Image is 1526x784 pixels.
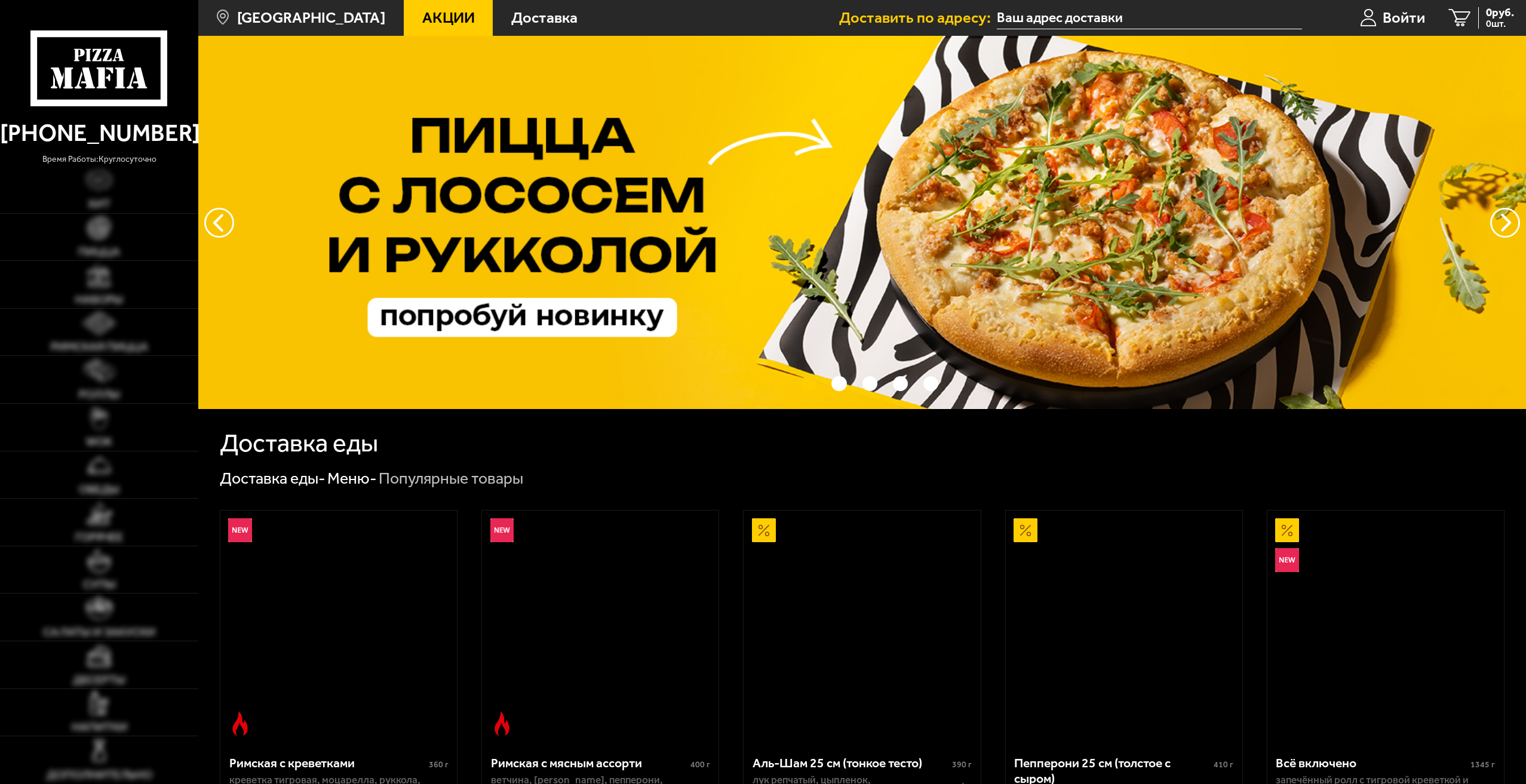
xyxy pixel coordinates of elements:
button: точки переключения [862,376,878,392]
span: 410 г [1214,760,1233,770]
span: Римская пицца [51,341,148,353]
button: предыдущий [1490,208,1520,238]
span: Дополнительно [47,769,152,781]
span: 0 руб. [1486,7,1514,19]
span: Роллы [79,389,120,401]
button: следующий [204,208,234,238]
a: Доставка еды- [220,469,326,488]
span: Пицца [78,246,120,258]
h1: Доставка еды [220,431,378,456]
a: АкционныйАль-Шам 25 см (тонкое тесто) [744,511,980,743]
span: Доставить по адресу: [839,10,997,26]
span: Напитки [72,721,127,733]
span: Доставка [511,10,578,26]
span: Супы [83,579,116,591]
div: Римская с креветками [229,755,426,771]
span: Обеды [79,484,119,496]
span: Салаты и закуски [43,626,155,638]
a: Меню- [327,469,377,488]
input: Ваш адрес доставки [997,7,1302,29]
img: Новинка [490,518,514,542]
button: точки переключения [923,376,939,392]
a: АкционныйНовинкаВсё включено [1267,511,1504,743]
span: 360 г [429,760,449,770]
a: АкционныйПепперони 25 см (толстое с сыром) [1006,511,1242,743]
button: точки переключения [893,376,908,392]
span: Десерты [73,674,125,686]
img: Акционный [1014,518,1037,542]
button: точки переключения [831,376,847,392]
img: Новинка [228,518,252,542]
a: НовинкаОстрое блюдоРимская с креветками [220,511,457,743]
div: Всё включено [1276,755,1467,771]
span: 390 г [952,760,972,770]
span: 0 шт. [1486,19,1514,29]
span: Акции [422,10,475,26]
span: WOK [86,436,112,448]
span: Хит [88,198,110,210]
span: 1345 г [1470,760,1495,770]
div: Популярные товары [379,468,523,489]
span: Войти [1383,10,1425,26]
span: [GEOGRAPHIC_DATA] [237,10,385,26]
div: Римская с мясным ассорти [491,755,687,771]
span: 400 г [690,760,710,770]
img: Акционный [752,518,776,542]
div: Аль-Шам 25 см (тонкое тесто) [753,755,949,771]
img: Острое блюдо [228,712,252,736]
button: точки переключения [801,376,816,392]
img: Острое блюдо [490,712,514,736]
span: Горячее [75,531,123,543]
a: НовинкаОстрое блюдоРимская с мясным ассорти [482,511,719,743]
img: Новинка [1275,548,1299,572]
span: Наборы [75,294,123,306]
img: Акционный [1275,518,1299,542]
